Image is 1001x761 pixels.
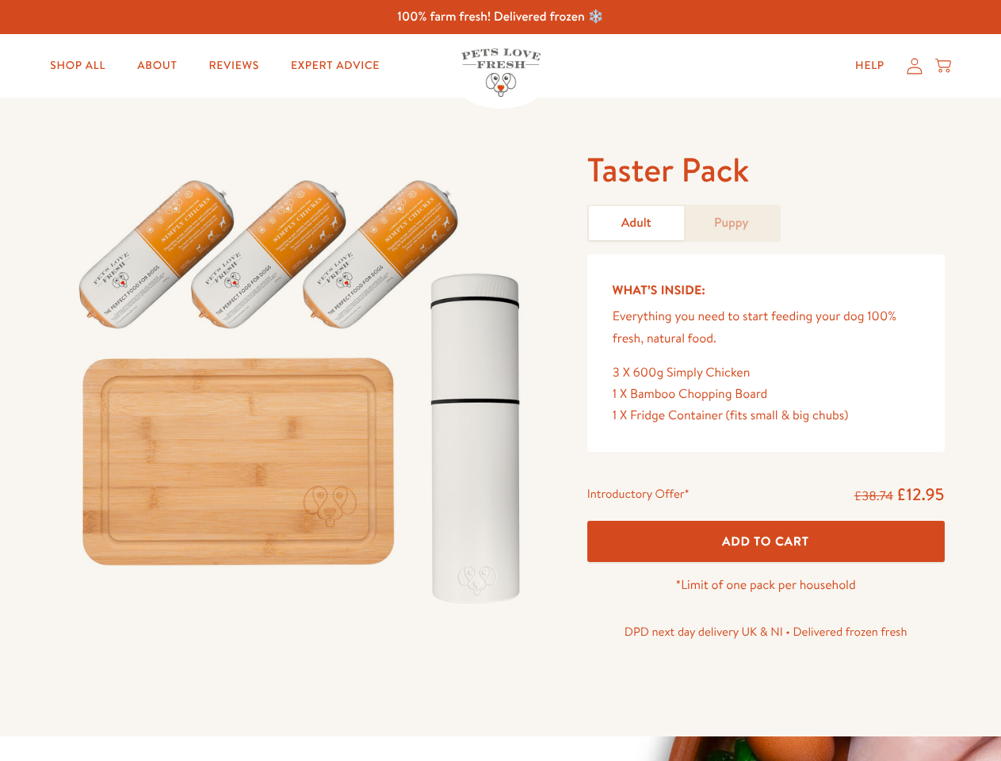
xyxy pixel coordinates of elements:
span: 1 X Bamboo Chopping Board [613,385,768,403]
p: Everything you need to start feeding your dog 100% fresh, natural food. [613,306,919,349]
a: Reviews [196,50,271,82]
img: Pets Love Fresh [461,48,541,97]
div: Introductory Offer* [587,484,690,507]
div: 1 X Fridge Container (fits small & big chubs) [613,405,919,426]
h5: What’s Inside: [613,280,919,300]
span: Add To Cart [722,533,809,549]
a: Help [842,50,897,82]
a: Puppy [684,206,779,240]
a: About [124,50,189,82]
a: Shop All [37,50,118,82]
div: 3 X 600g Simply Chicken [613,362,919,384]
a: Adult [589,206,684,240]
img: Taster Pack - Adult [57,148,549,621]
button: Add To Cart [587,521,945,563]
p: DPD next day delivery UK & NI • Delivered frozen fresh [587,621,945,642]
span: £12.95 [896,483,945,506]
h1: Taster Pack [587,148,945,192]
s: £38.74 [854,488,893,505]
p: *Limit of one pack per household [587,575,945,596]
a: Expert Advice [278,50,392,82]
